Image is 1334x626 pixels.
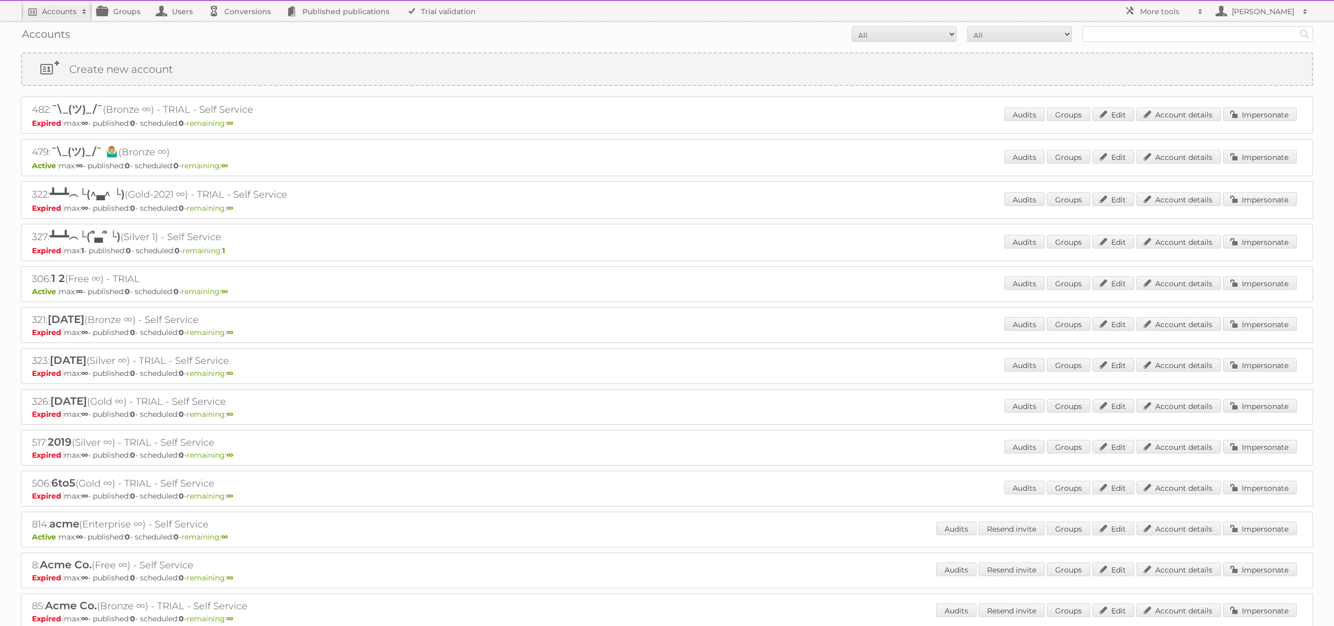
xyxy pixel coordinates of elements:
strong: 0 [179,328,184,337]
strong: ∞ [81,203,88,213]
strong: ∞ [226,491,233,501]
strong: ∞ [226,614,233,623]
strong: ∞ [226,573,233,582]
strong: 0 [130,573,135,582]
a: Trial validation [400,1,486,21]
strong: 0 [125,287,130,296]
strong: ∞ [76,532,83,542]
strong: 0 [179,573,184,582]
strong: ∞ [226,118,233,128]
a: Account details [1136,276,1221,290]
a: Create new account [22,53,1312,85]
span: [DATE] [50,395,87,407]
span: remaining: [187,491,233,501]
a: Audits [1004,150,1045,164]
a: Impersonate [1223,563,1297,576]
a: Edit [1092,358,1134,372]
span: Expired [32,203,64,213]
span: ¯\_(ツ)_/¯ [51,103,103,115]
strong: 0 [179,118,184,128]
strong: ∞ [81,450,88,460]
h2: 323: (Silver ∞) - TRIAL - Self Service [32,354,399,368]
a: Impersonate [1223,399,1297,413]
a: Audits [1004,440,1045,454]
a: Groups [1047,276,1090,290]
span: Expired [32,614,64,623]
strong: ∞ [81,409,88,419]
p: max: - published: - scheduled: - [32,287,1302,296]
span: Expired [32,491,64,501]
strong: 0 [179,409,184,419]
span: remaining: [187,450,233,460]
a: Account details [1136,192,1221,206]
a: Groups [1047,192,1090,206]
a: Impersonate [1223,481,1297,494]
span: Acme Co. [40,558,92,571]
a: Audits [936,603,977,617]
a: Groups [1047,107,1090,121]
span: Active [32,287,59,296]
a: Edit [1092,150,1134,164]
a: More tools [1119,1,1208,21]
span: remaining: [181,161,228,170]
a: Audits [1004,317,1045,331]
a: Edit [1092,440,1134,454]
a: Resend invite [979,603,1045,617]
strong: ∞ [226,450,233,460]
span: Expired [32,328,64,337]
span: remaining: [181,532,228,542]
strong: 0 [130,409,135,419]
strong: 0 [130,369,135,378]
span: Acme Co. [45,599,97,612]
a: Account details [1136,399,1221,413]
a: Groups [1047,399,1090,413]
p: max: - published: - scheduled: - [32,573,1302,582]
a: Audits [1004,358,1045,372]
a: Account details [1136,317,1221,331]
a: Edit [1092,399,1134,413]
h2: 8: (Free ∞) - Self Service [32,558,399,572]
a: Resend invite [979,522,1045,535]
p: max: - published: - scheduled: - [32,203,1302,213]
h2: 322: (Gold-2021 ∞) - TRIAL - Self Service [32,187,399,202]
a: Edit [1092,235,1134,249]
a: Groups [1047,317,1090,331]
span: ┻━┻︵└(՞▃՞ └) [50,230,121,243]
span: Expired [32,573,64,582]
span: remaining: [187,409,233,419]
strong: 0 [179,450,184,460]
strong: 0 [130,118,135,128]
a: Groups [1047,150,1090,164]
span: remaining: [181,287,228,296]
a: Edit [1092,107,1134,121]
a: Edit [1092,276,1134,290]
a: Groups [92,1,151,21]
a: Account details [1136,481,1221,494]
a: Groups [1047,522,1090,535]
a: Groups [1047,358,1090,372]
strong: ∞ [81,573,88,582]
a: Users [151,1,203,21]
a: Audits [1004,107,1045,121]
h2: 479: (Bronze ∞) [32,145,399,160]
span: Active [32,532,59,542]
a: [PERSON_NAME] [1208,1,1313,21]
a: Audits [1004,192,1045,206]
strong: 0 [130,450,135,460]
strong: ∞ [76,287,83,296]
a: Audits [936,563,977,576]
h2: 327: (Silver 1) - Self Service [32,230,399,245]
a: Impersonate [1223,358,1297,372]
strong: ∞ [221,287,228,296]
a: Account details [1136,563,1221,576]
strong: ∞ [226,409,233,419]
strong: ∞ [81,328,88,337]
a: Impersonate [1223,440,1297,454]
a: Account details [1136,358,1221,372]
a: Groups [1047,440,1090,454]
span: [DATE] [50,354,86,366]
strong: 0 [173,532,179,542]
p: max: - published: - scheduled: - [32,491,1302,501]
a: Impersonate [1223,276,1297,290]
span: remaining: [187,369,233,378]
